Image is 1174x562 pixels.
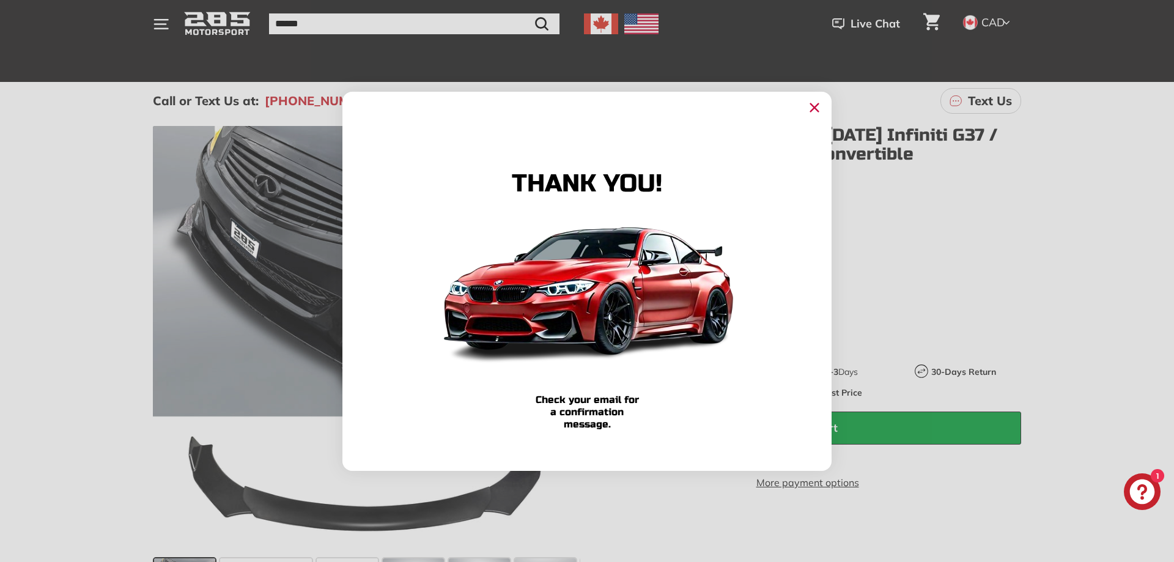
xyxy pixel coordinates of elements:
[512,169,662,198] span: Thank you!
[1120,473,1164,513] inbox-online-store-chat: Shopify online store chat
[564,418,611,430] span: message.
[550,406,624,418] span: a confirmation
[434,202,740,374] img: Couch
[805,98,824,117] button: Close dialog
[536,394,639,405] span: Check your email for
